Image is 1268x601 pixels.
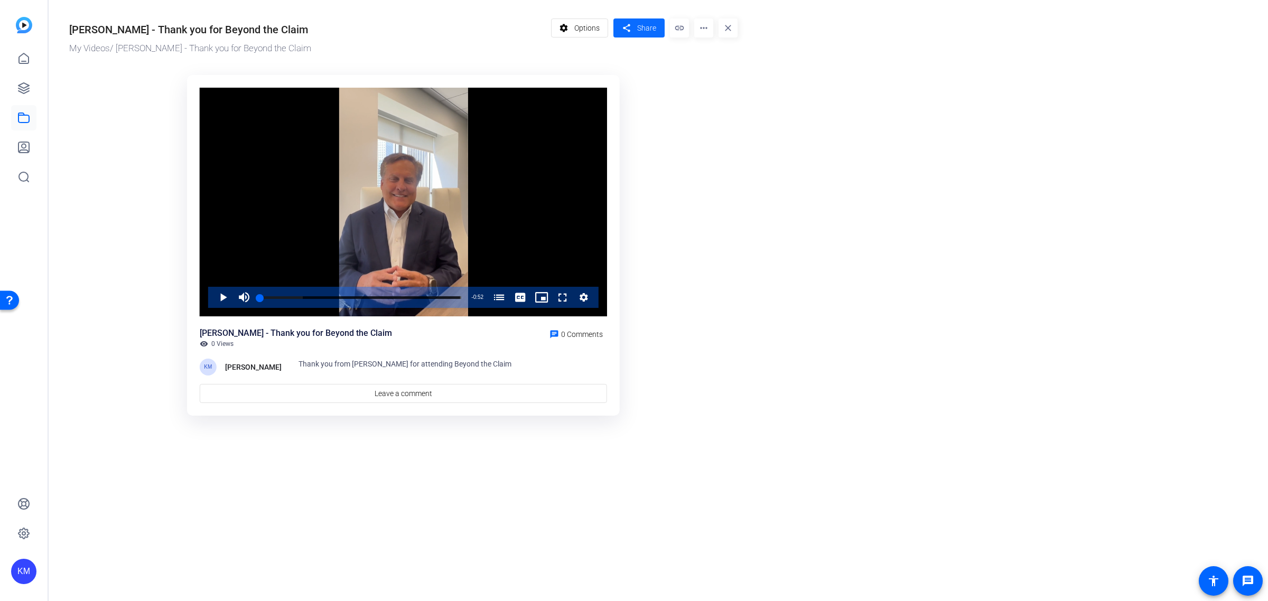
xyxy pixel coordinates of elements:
mat-icon: share [620,21,633,35]
div: [PERSON_NAME] - Thank you for Beyond the Claim [200,327,392,340]
mat-icon: close [719,18,738,37]
button: Options [551,18,609,37]
mat-icon: settings [557,18,571,38]
mat-icon: accessibility [1207,575,1220,587]
button: Picture-in-Picture [531,287,552,308]
mat-icon: more_horiz [694,18,713,37]
button: Fullscreen [552,287,573,308]
button: Share [613,18,665,37]
mat-icon: link [670,18,689,37]
div: Progress Bar [260,296,461,299]
mat-icon: message [1242,575,1254,587]
a: 0 Comments [545,327,607,340]
div: Video Player [200,88,607,317]
button: Play [212,287,234,308]
mat-icon: visibility [200,340,208,348]
span: Leave a comment [375,388,432,399]
div: KM [11,559,36,584]
a: My Videos [69,43,110,53]
span: Options [574,18,600,38]
span: Thank you from [PERSON_NAME] for attending Beyond the Claim [299,360,511,368]
span: Share [637,23,656,34]
div: [PERSON_NAME] [225,361,282,373]
button: Mute [234,287,255,308]
button: Chapters [489,287,510,308]
span: 0 Views [211,340,234,348]
img: blue-gradient.svg [16,17,32,33]
span: - [471,294,473,300]
a: Leave a comment [200,384,607,403]
div: [PERSON_NAME] - Thank you for Beyond the Claim [69,22,308,37]
span: 0 Comments [561,330,603,339]
button: Captions [510,287,531,308]
mat-icon: chat [549,330,559,339]
div: KM [200,359,217,375]
span: 0:52 [473,294,483,300]
div: / [PERSON_NAME] - Thank you for Beyond the Claim [69,42,546,55]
